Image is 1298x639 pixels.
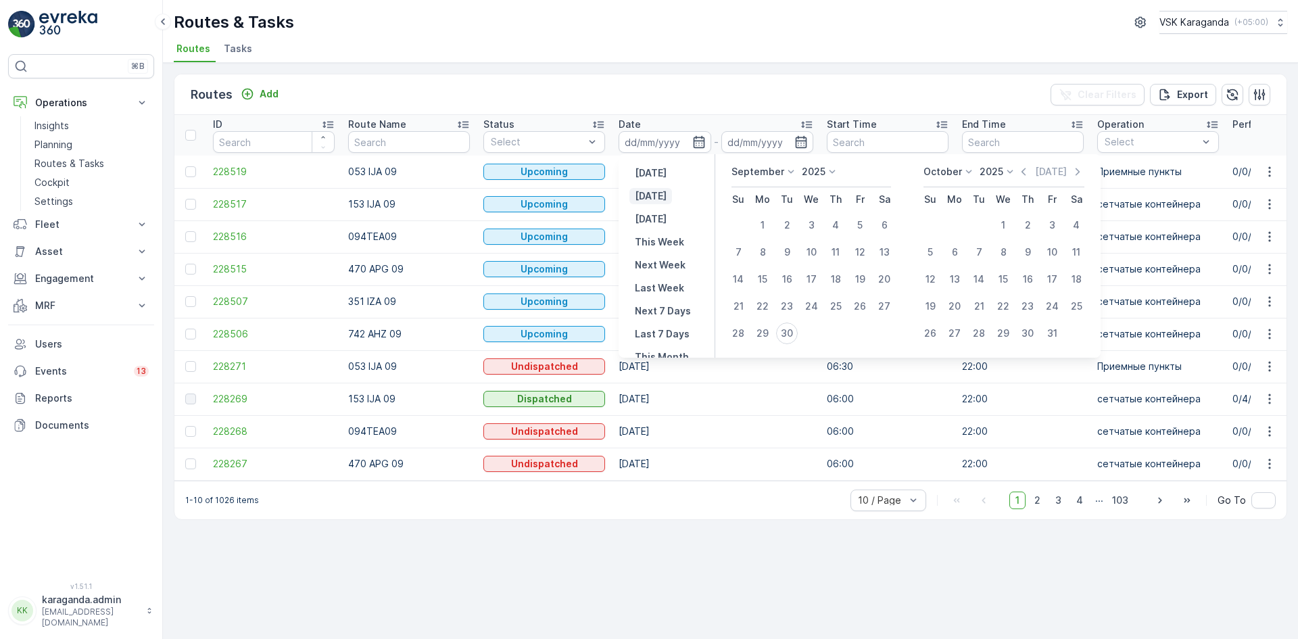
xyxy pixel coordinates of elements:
div: 23 [1017,295,1038,317]
p: сетчатыe контейнера [1097,262,1219,276]
p: [DATE] [635,166,667,180]
p: сетчатыe контейнера [1097,392,1219,406]
button: Export [1150,84,1216,105]
p: Select [1105,135,1198,149]
button: Yesterday [629,165,672,181]
div: 1 [992,214,1014,236]
a: Users [8,331,154,358]
div: Toggle Row Selected [185,199,196,210]
button: Fleet [8,211,154,238]
button: Asset [8,238,154,265]
p: Operation [1097,118,1144,131]
p: сетчатыe контейнера [1097,457,1219,471]
th: Wednesday [991,187,1015,212]
td: [DATE] [612,350,820,383]
p: [EMAIL_ADDRESS][DOMAIN_NAME] [42,607,139,628]
p: [DATE] [1035,165,1067,179]
div: 3 [1041,214,1063,236]
div: 2 [1017,214,1038,236]
div: 23 [776,295,798,317]
button: Today [629,188,672,204]
td: [DATE] [612,448,820,480]
span: 1 [1009,492,1026,509]
span: 228507 [213,295,335,308]
div: Toggle Row Selected [185,426,196,437]
p: Undispatched [511,425,578,438]
div: 22 [752,295,773,317]
p: ... [1095,492,1103,509]
span: 228516 [213,230,335,243]
p: Routes [191,85,233,104]
p: Select [491,135,584,149]
div: 30 [776,323,798,344]
div: 27 [873,295,895,317]
th: Saturday [872,187,896,212]
div: KK [11,600,33,621]
div: 12 [849,241,871,263]
p: 13 [137,366,146,377]
div: 20 [873,268,895,290]
p: сетчатыe контейнера [1097,327,1219,341]
a: 228506 [213,327,335,341]
div: 11 [1065,241,1087,263]
a: 228269 [213,392,335,406]
span: 4 [1070,492,1089,509]
a: 228268 [213,425,335,438]
div: 25 [1065,295,1087,317]
p: 351 IZA 09 [348,295,470,308]
button: Next 7 Days [629,303,696,319]
button: Upcoming [483,196,605,212]
button: Operations [8,89,154,116]
a: 228267 [213,457,335,471]
p: Routes & Tasks [174,11,294,33]
p: Planning [34,138,72,151]
button: Upcoming [483,326,605,342]
button: VSK Karaganda(+05:00) [1159,11,1287,34]
p: 153 IJA 09 [348,392,470,406]
th: Tuesday [775,187,799,212]
div: 16 [1017,268,1038,290]
p: Users [35,337,149,351]
p: 22:00 [962,457,1084,471]
p: ID [213,118,222,131]
div: 7 [968,241,990,263]
p: Insights [34,119,69,133]
div: Toggle Row Selected [185,394,196,404]
p: Clear Filters [1078,88,1136,101]
a: Reports [8,385,154,412]
button: Engagement [8,265,154,292]
button: Upcoming [483,164,605,180]
a: Cockpit [29,173,154,192]
td: [DATE] [612,156,820,188]
td: [DATE] [612,188,820,220]
div: 12 [919,268,941,290]
th: Monday [942,187,967,212]
span: 2 [1028,492,1047,509]
div: Toggle Row Selected [185,361,196,372]
p: 094TEA09 [348,230,470,243]
p: 053 IJA 09 [348,360,470,373]
div: 11 [825,241,846,263]
div: 5 [919,241,941,263]
p: 470 APG 09 [348,457,470,471]
th: Friday [848,187,872,212]
th: Tuesday [967,187,991,212]
button: Undispatched [483,423,605,440]
a: 228517 [213,197,335,211]
p: Upcoming [521,165,568,179]
span: 228271 [213,360,335,373]
div: 14 [968,268,990,290]
p: - [714,134,719,150]
div: 21 [968,295,990,317]
p: Reports [35,392,149,405]
span: 3 [1049,492,1067,509]
p: Status [483,118,514,131]
div: 18 [825,268,846,290]
div: Toggle Row Selected [185,296,196,307]
th: Wednesday [799,187,823,212]
a: Documents [8,412,154,439]
span: v 1.51.1 [8,582,154,590]
td: [DATE] [612,415,820,448]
